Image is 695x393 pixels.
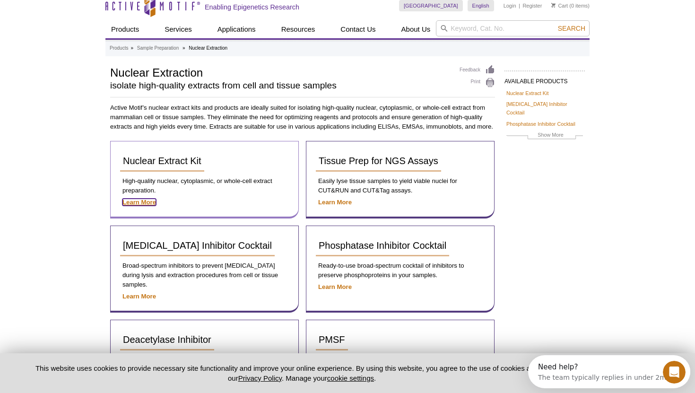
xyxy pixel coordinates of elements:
[522,2,542,9] a: Register
[663,361,686,384] iframe: Intercom live chat
[189,45,227,51] li: Nuclear Extraction
[506,131,583,141] a: Show More
[122,199,156,206] a: Learn More
[335,20,381,38] a: Contact Us
[316,236,449,256] a: Phosphatase Inhibitor Cocktail
[506,120,575,128] a: Phosphatase Inhibitor Cocktail
[123,334,211,345] span: Deacetylase Inhibitor
[316,176,485,195] p: Easily lyse tissue samples to yield viable nuclei for CUT&RUN and CUT&Tag assays.
[506,100,583,117] a: [MEDICAL_DATA] Inhibitor Cocktail
[460,78,495,88] a: Print
[316,330,348,350] a: PMSF
[122,293,156,300] a: Learn More
[238,374,282,382] a: Privacy Policy
[123,240,272,251] span: [MEDICAL_DATA] Inhibitor Cocktail
[120,330,214,350] a: Deacetylase Inhibitor
[205,3,299,11] h2: Enabling Epigenetics Research
[504,70,585,87] h2: AVAILABLE PRODUCTS
[120,261,289,289] p: Broad-spectrum inhibitors to prevent [MEDICAL_DATA] during lysis and extraction procedures from c...
[316,151,441,172] a: Tissue Prep for NGS Assays
[318,199,352,206] a: Learn More
[506,89,548,97] a: Nuclear Extract Kit
[319,334,345,345] span: PMSF
[159,20,198,38] a: Services
[396,20,436,38] a: About Us
[105,20,145,38] a: Products
[436,20,590,36] input: Keyword, Cat. No.
[316,261,485,280] p: Ready-to-use broad-spectrum cocktail of inhibitors to preserve phosphoproteins in your samples.
[4,4,166,30] div: Open Intercom Messenger
[110,103,495,131] p: Active Motif’s nuclear extract kits and products are ideally suited for isolating high-quality nu...
[10,16,138,26] div: The team typically replies in under 2m
[130,45,133,51] li: »
[10,8,138,16] div: Need help?
[120,176,289,195] p: High-quality nuclear, cytoplasmic, or whole-cell extract preparation.
[120,151,204,172] a: Nuclear Extract Kit
[110,65,450,79] h1: Nuclear Extraction
[137,44,179,52] a: Sample Preparation
[528,355,690,388] iframe: Intercom live chat discovery launcher
[555,24,588,33] button: Search
[504,2,516,9] a: Login
[123,156,201,166] span: Nuclear Extract Kit
[319,156,438,166] span: Tissue Prep for NGS Assays
[327,374,374,382] button: cookie settings
[558,25,585,32] span: Search
[110,81,450,90] h2: isolate high-quality extracts from cell and tissue samples
[276,20,321,38] a: Resources
[120,236,275,256] a: [MEDICAL_DATA] Inhibitor Cocktail
[319,240,446,251] span: Phosphatase Inhibitor Cocktail
[19,363,585,383] p: This website uses cookies to provide necessary site functionality and improve your online experie...
[110,44,128,52] a: Products
[551,2,568,9] a: Cart
[212,20,261,38] a: Applications
[182,45,185,51] li: »
[318,283,352,290] a: Learn More
[551,3,556,8] img: Your Cart
[460,65,495,75] a: Feedback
